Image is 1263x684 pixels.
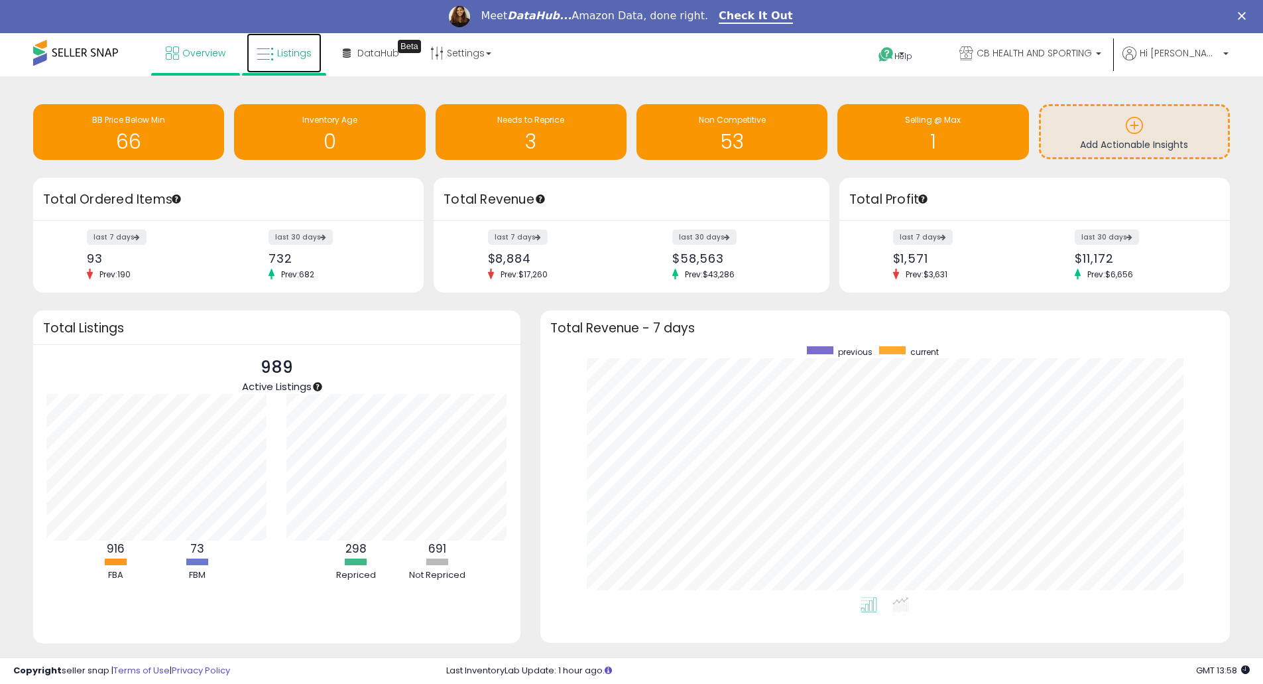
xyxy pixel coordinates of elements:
[894,50,912,62] span: Help
[1075,230,1139,245] label: last 30 days
[636,104,827,160] a: Non Competitive 53
[444,190,819,209] h3: Total Revenue
[420,33,501,73] a: Settings
[838,346,872,358] span: previous
[357,46,399,60] span: DataHub
[87,251,219,265] div: 93
[442,131,620,153] h1: 3
[428,541,446,557] b: 691
[719,9,793,24] a: Check It Out
[333,33,409,73] a: DataHub
[844,131,1022,153] h1: 1
[269,230,333,245] label: last 30 days
[43,323,511,333] h3: Total Listings
[398,569,477,582] div: Not Repriced
[190,541,204,557] b: 73
[494,269,554,280] span: Prev: $17,260
[170,193,182,205] div: Tooltip anchor
[277,46,312,60] span: Listings
[449,6,470,27] img: Profile image for Georgie
[507,9,571,22] i: DataHub...
[910,346,939,358] span: current
[672,230,737,245] label: last 30 days
[534,193,546,205] div: Tooltip anchor
[93,269,137,280] span: Prev: 190
[274,269,321,280] span: Prev: 682
[113,664,170,677] a: Terms of Use
[605,666,612,675] i: Click here to read more about un-synced listings.
[868,36,938,76] a: Help
[76,569,156,582] div: FBA
[158,569,237,582] div: FBM
[837,104,1028,160] a: Selling @ Max 1
[242,355,312,380] p: 989
[241,131,418,153] h1: 0
[92,114,165,125] span: BB Price Below Min
[1238,12,1251,20] div: Close
[488,251,622,265] div: $8,884
[643,131,821,153] h1: 53
[398,40,421,53] div: Tooltip anchor
[905,114,961,125] span: Selling @ Max
[977,46,1092,60] span: CB HEALTH AND SPORTING
[878,46,894,63] i: Get Help
[13,664,62,677] strong: Copyright
[1122,46,1229,76] a: Hi [PERSON_NAME]
[849,190,1220,209] h3: Total Profit
[1081,269,1140,280] span: Prev: $6,656
[497,114,564,125] span: Needs to Reprice
[550,323,1220,333] h3: Total Revenue - 7 days
[899,269,954,280] span: Prev: $3,631
[33,104,224,160] a: BB Price Below Min 66
[917,193,929,205] div: Tooltip anchor
[1075,251,1207,265] div: $11,172
[107,541,125,557] b: 916
[1080,138,1188,151] span: Add Actionable Insights
[247,33,322,73] a: Listings
[893,251,1025,265] div: $1,571
[40,131,217,153] h1: 66
[672,251,806,265] div: $58,563
[345,541,367,557] b: 298
[699,114,766,125] span: Non Competitive
[156,33,235,73] a: Overview
[43,190,414,209] h3: Total Ordered Items
[481,9,708,23] div: Meet Amazon Data, done right.
[1196,664,1250,677] span: 2025-09-17 13:58 GMT
[949,33,1111,76] a: CB HEALTH AND SPORTING
[1140,46,1219,60] span: Hi [PERSON_NAME]
[13,665,230,677] div: seller snap | |
[172,664,230,677] a: Privacy Policy
[893,230,953,245] label: last 7 days
[242,379,312,393] span: Active Listings
[678,269,741,280] span: Prev: $43,286
[312,381,324,393] div: Tooltip anchor
[1041,106,1228,157] a: Add Actionable Insights
[316,569,396,582] div: Repriced
[87,230,147,245] label: last 7 days
[446,665,1250,677] div: Last InventoryLab Update: 1 hour ago.
[269,251,400,265] div: 732
[488,230,548,245] label: last 7 days
[302,114,357,125] span: Inventory Age
[234,104,425,160] a: Inventory Age 0
[182,46,225,60] span: Overview
[436,104,627,160] a: Needs to Reprice 3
